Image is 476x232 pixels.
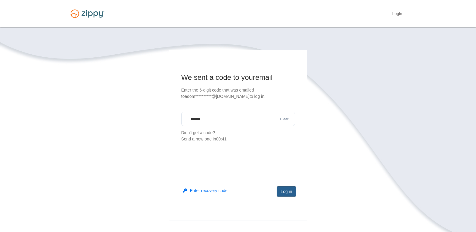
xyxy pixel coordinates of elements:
p: Didn't get a code? [181,130,295,142]
a: Login [392,11,402,17]
p: Enter the 6-digit code that was emailed to adom**********@[DOMAIN_NAME] to log in. [181,87,295,100]
button: Clear [278,116,290,122]
button: Log in [277,186,296,197]
h1: We sent a code to your email [181,73,295,82]
img: Logo [67,7,108,21]
div: Send a new one in 00:41 [181,136,295,142]
button: Enter recovery code [183,188,228,194]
